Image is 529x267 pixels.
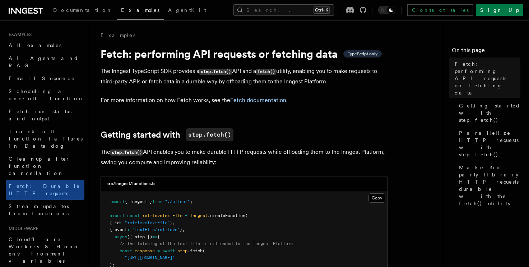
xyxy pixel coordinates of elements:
[101,95,388,105] p: For more information on how Fetch works, see the .
[199,69,232,75] code: step.fetch()
[101,47,388,60] h1: Fetch: performing API requests or fetching data
[110,220,120,225] span: { id
[115,234,127,239] span: async
[127,213,140,218] span: const
[53,7,112,13] span: Documentation
[185,213,187,218] span: =
[459,129,520,158] span: Parallelize HTTP requests with step.fetch()
[162,248,175,253] span: await
[125,255,175,260] span: "[URL][DOMAIN_NAME]"
[127,234,152,239] span: ({ step })
[459,164,520,207] span: Make 3rd party library HTTP requests durable with the fetch() utility
[459,102,520,124] span: Getting started with step.fetch()
[456,126,520,161] a: Parallelize HTTP requests with step.fetch()
[208,213,245,218] span: .createFunction
[127,227,130,232] span: :
[6,200,84,220] a: Stream updates from functions
[9,75,75,81] span: Email Sequence
[186,128,233,141] code: step.fetch()
[187,248,203,253] span: .fetch
[9,203,69,216] span: Stream updates from functions
[172,220,175,225] span: ,
[125,220,170,225] span: "retrieveTextFile"
[157,234,160,239] span: {
[6,72,84,85] a: Email Sequence
[135,248,155,253] span: response
[120,248,132,253] span: const
[117,2,164,20] a: Examples
[9,183,80,196] span: Fetch: Durable HTTP requests
[152,199,162,204] span: from
[190,199,192,204] span: ;
[182,227,185,232] span: ,
[452,57,520,99] a: Fetch: performing API requests or fetching data
[107,181,156,187] h3: src/inngest/functions.ts
[142,213,182,218] span: retrieveTextFile
[101,147,388,167] p: The API enables you to make durable HTTP requests while offloading them to the Inngest Platform, ...
[120,241,293,246] span: // The fetching of the text file is offloaded to the Inngest Platform
[101,66,388,87] p: The Inngest TypeScript SDK provides a API and a utility, enabling you to make requests to third-p...
[164,2,210,19] a: AgentKit
[314,6,330,14] kbd: Ctrl+K
[6,39,84,52] a: All examples
[6,180,84,200] a: Fetch: Durable HTTP requests
[168,7,206,13] span: AgentKit
[110,213,125,218] span: export
[230,97,286,103] a: Fetch documentation
[9,88,84,101] span: Scheduling a one-off function
[9,109,71,121] span: Fetch run status and output
[132,227,180,232] span: "textFile/retrieve"
[9,55,79,68] span: AI Agents and RAG
[233,4,334,16] button: Search...Ctrl+K
[152,234,157,239] span: =>
[6,226,38,231] span: Middleware
[120,220,122,225] span: :
[368,193,385,203] button: Copy
[476,4,523,16] a: Sign Up
[170,220,172,225] span: }
[6,32,32,37] span: Examples
[452,46,520,57] h4: On this page
[456,99,520,126] a: Getting started with step.fetch()
[121,7,159,13] span: Examples
[455,60,520,96] span: Fetch: performing API requests or fetching data
[203,248,205,253] span: (
[245,213,248,218] span: (
[110,227,127,232] span: { event
[9,129,83,149] span: Track all function failures in Datadog
[101,128,233,141] a: Getting started withstep.fetch()
[125,199,152,204] span: { inngest }
[180,227,182,232] span: }
[348,51,377,57] span: TypeScript only
[49,2,117,19] a: Documentation
[9,156,70,176] span: Cleanup after function cancellation
[9,236,79,264] span: Cloudflare Workers & Hono environment variables
[165,199,190,204] span: "./client"
[9,42,61,48] span: All examples
[110,149,143,156] code: step.fetch()
[110,199,125,204] span: import
[6,85,84,105] a: Scheduling a one-off function
[190,213,208,218] span: inngest
[6,52,84,72] a: AI Agents and RAG
[378,6,395,14] button: Toggle dark mode
[6,105,84,125] a: Fetch run status and output
[177,248,187,253] span: step
[6,125,84,152] a: Track all function failures in Datadog
[101,32,135,39] a: Examples
[256,69,276,75] code: fetch()
[6,152,84,180] a: Cleanup after function cancellation
[407,4,473,16] a: Contact sales
[456,161,520,210] a: Make 3rd party library HTTP requests durable with the fetch() utility
[157,248,160,253] span: =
